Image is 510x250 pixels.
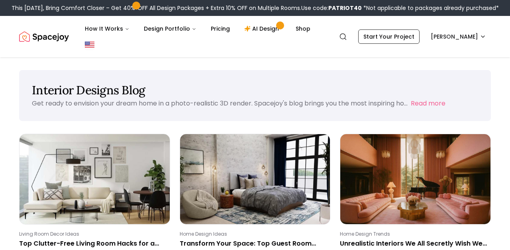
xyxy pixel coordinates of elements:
span: *Not applicable to packages already purchased* [362,4,499,12]
a: Start Your Project [358,29,420,44]
button: [PERSON_NAME] [426,29,491,44]
p: Top Clutter-Free Living Room Hacks for a Tidy Space [19,239,167,248]
img: United States [85,40,94,49]
a: Pricing [204,21,236,37]
img: Spacejoy Logo [19,29,69,45]
h1: Interior Designs Blog [32,83,478,97]
span: Use code: [301,4,362,12]
p: Home Design Ideas [180,231,328,237]
p: Transform Your Space: Top Guest Room Color Ideas for 2025 [180,239,328,248]
nav: Main [78,21,317,37]
div: This [DATE], Bring Comfort Closer – Get 40% OFF All Design Packages + Extra 10% OFF on Multiple R... [12,4,499,12]
a: AI Design [238,21,288,37]
button: Read more [411,99,445,108]
img: Unrealistic Interiors We All Secretly Wish We Had at Home [340,134,490,224]
p: Get ready to envision your dream home in a photo-realistic 3D render. Spacejoy's blog brings you ... [32,99,408,108]
p: Unrealistic Interiors We All Secretly Wish We Had at Home [340,239,488,248]
nav: Global [19,16,491,57]
button: Design Portfolio [137,21,203,37]
p: Home Design Trends [340,231,488,237]
a: Shop [289,21,317,37]
img: Top Clutter-Free Living Room Hacks for a Tidy Space [20,134,170,224]
p: Living Room Decor Ideas [19,231,167,237]
a: Spacejoy [19,29,69,45]
b: PATRIOT40 [328,4,362,12]
button: How It Works [78,21,136,37]
img: Transform Your Space: Top Guest Room Color Ideas for 2025 [180,134,330,224]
